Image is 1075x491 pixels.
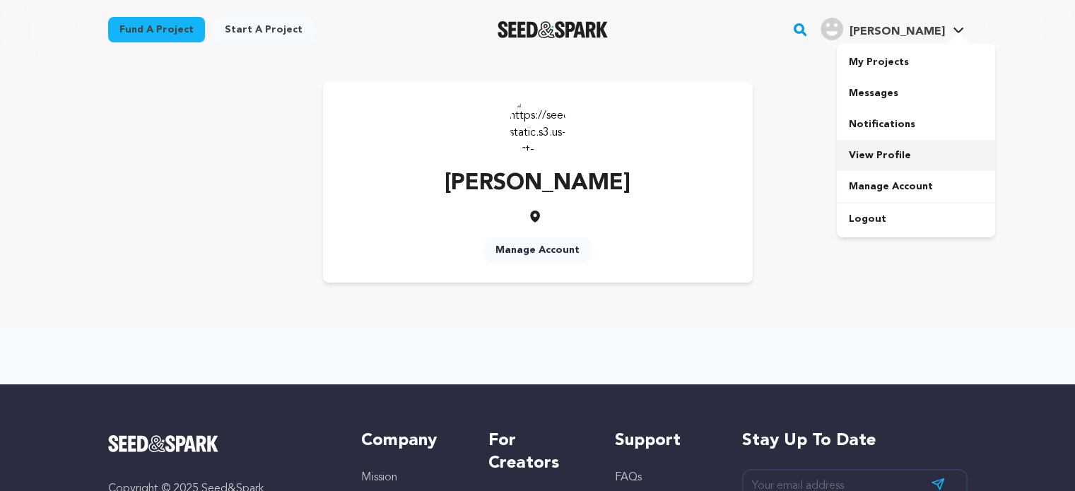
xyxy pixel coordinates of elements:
a: Arora R.'s Profile [818,15,967,40]
a: Notifications [837,109,995,140]
a: Seed&Spark Homepage [498,21,609,38]
a: FAQs [615,472,642,483]
img: Seed&Spark Logo [108,435,219,452]
img: user.png [821,18,843,40]
div: Arora R.'s Profile [821,18,944,40]
a: Start a project [213,17,314,42]
a: Mission [361,472,397,483]
a: Fund a project [108,17,205,42]
a: Messages [837,78,995,109]
a: My Projects [837,47,995,78]
a: Manage Account [484,237,591,263]
p: [PERSON_NAME] [445,167,630,201]
img: https://seedandspark-static.s3.us-east-2.amazonaws.com/images/User/002/309/805/medium/ACg8ocKP6ZG... [510,96,566,153]
a: Manage Account [837,171,995,202]
img: Seed&Spark Logo Dark Mode [498,21,609,38]
a: Seed&Spark Homepage [108,435,334,452]
h5: For Creators [488,430,587,475]
a: Logout [837,203,995,235]
span: [PERSON_NAME] [849,26,944,37]
span: Arora R.'s Profile [818,15,967,45]
h5: Support [615,430,713,452]
a: View Profile [837,140,995,171]
h5: Stay up to date [742,430,968,452]
h5: Company [361,430,459,452]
